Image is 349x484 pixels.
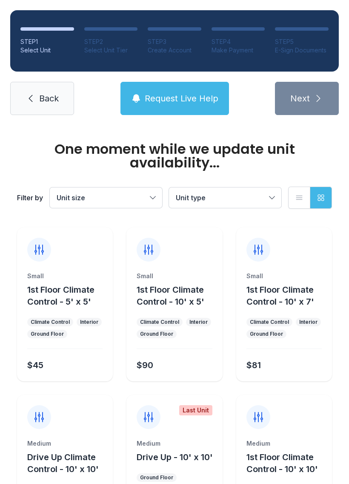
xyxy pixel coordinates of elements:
div: Select Unit [20,46,74,55]
span: Back [39,92,59,104]
div: Climate Control [250,319,289,326]
div: $81 [246,359,261,371]
button: Unit type [169,187,281,208]
div: Interior [189,319,208,326]
button: Drive Up Climate Control - 10' x 10' [27,451,109,475]
div: One moment while we update unit availability... [17,142,332,170]
div: Ground Floor [140,331,173,337]
button: 1st Floor Climate Control - 10' x 10' [246,451,329,475]
div: Climate Control [140,319,179,326]
span: 1st Floor Climate Control - 10' x 7' [246,285,314,307]
div: Medium [246,439,322,448]
div: STEP 5 [275,37,329,46]
span: Unit type [176,193,206,202]
span: Drive Up - 10' x 10' [137,452,213,462]
div: Filter by [17,193,43,203]
div: Interior [80,319,98,326]
span: Drive Up Climate Control - 10' x 10' [27,452,99,474]
span: 1st Floor Climate Control - 5' x 5' [27,285,94,307]
div: Medium [27,439,103,448]
button: 1st Floor Climate Control - 5' x 5' [27,284,109,308]
div: STEP 3 [148,37,201,46]
div: Small [137,272,212,280]
span: 1st Floor Climate Control - 10' x 10' [246,452,318,474]
div: STEP 4 [212,37,265,46]
div: Ground Floor [250,331,283,337]
div: Climate Control [31,319,70,326]
div: Ground Floor [31,331,64,337]
div: Select Unit Tier [84,46,138,55]
button: 1st Floor Climate Control - 10' x 5' [137,284,219,308]
div: $45 [27,359,43,371]
div: STEP 2 [84,37,138,46]
span: Next [290,92,310,104]
span: Unit size [57,193,85,202]
div: $90 [137,359,153,371]
div: Ground Floor [140,474,173,481]
div: Create Account [148,46,201,55]
div: Make Payment [212,46,265,55]
span: 1st Floor Climate Control - 10' x 5' [137,285,204,307]
div: Interior [299,319,318,326]
div: STEP 1 [20,37,74,46]
button: Drive Up - 10' x 10' [137,451,213,463]
button: Unit size [50,187,162,208]
div: Small [246,272,322,280]
div: Last Unit [179,405,212,415]
button: 1st Floor Climate Control - 10' x 7' [246,284,329,308]
span: Request Live Help [145,92,218,104]
div: Small [27,272,103,280]
div: E-Sign Documents [275,46,329,55]
div: Medium [137,439,212,448]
